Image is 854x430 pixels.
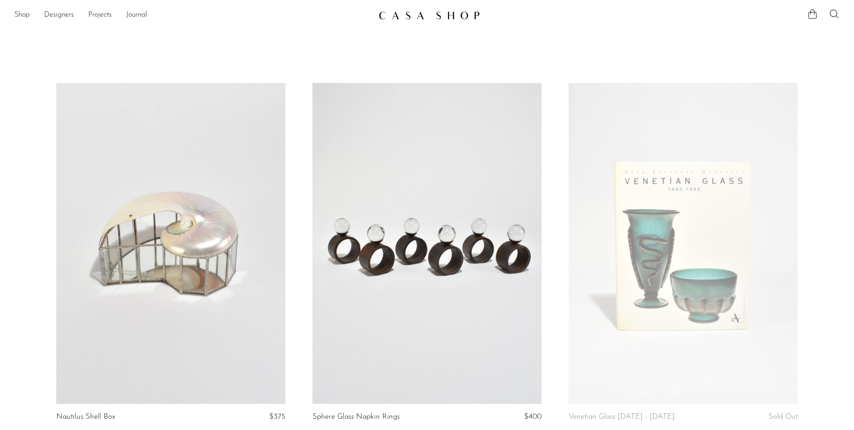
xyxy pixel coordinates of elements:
a: Venetian Glass [DATE] - [DATE] [569,413,675,421]
a: Designers [44,9,74,21]
a: Sphere Glass Napkin Rings [312,413,400,421]
span: $400 [524,413,542,421]
a: Journal [126,9,147,21]
a: Nautilus Shell Box [56,413,115,421]
nav: Desktop navigation [14,8,371,23]
span: Sold Out [768,413,798,421]
a: Projects [88,9,112,21]
ul: NEW HEADER MENU [14,8,371,23]
a: Shop [14,9,30,21]
span: $375 [269,413,285,421]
